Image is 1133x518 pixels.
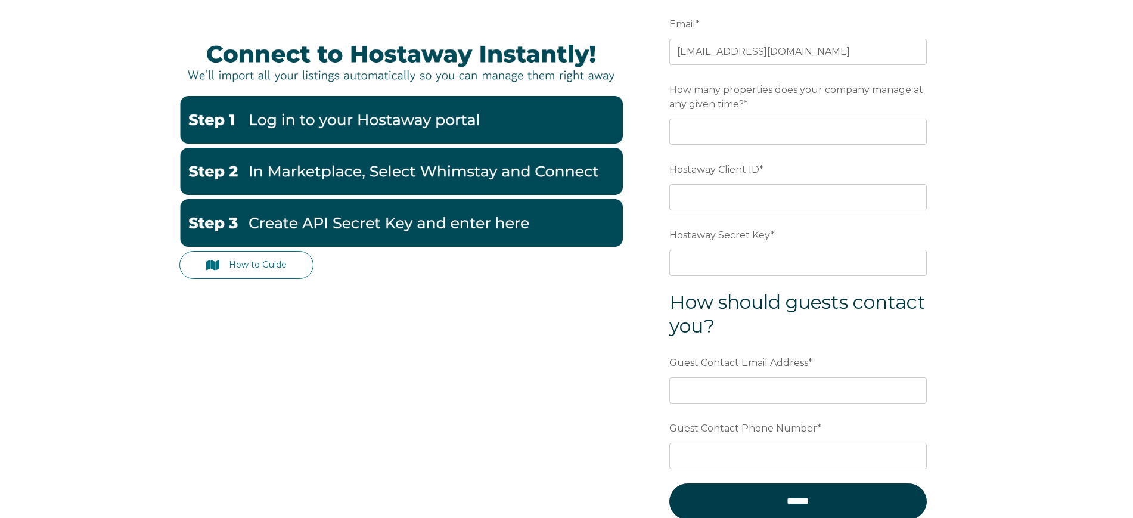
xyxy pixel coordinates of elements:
span: Hostaway Secret Key [669,226,771,244]
span: How many properties does your company manage at any given time? [669,80,923,113]
span: Hostaway Client ID [669,160,759,179]
img: Hostaway2 [179,148,623,196]
span: How should guests contact you? [669,290,926,337]
img: Hostaway1 [179,96,623,144]
img: Hostaway Banner [179,32,623,92]
img: Hostaway3-1 [179,199,623,247]
span: Guest Contact Email Address [669,353,808,372]
a: How to Guide [179,251,314,279]
span: Guest Contact Phone Number [669,419,817,438]
span: Email [669,15,696,33]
